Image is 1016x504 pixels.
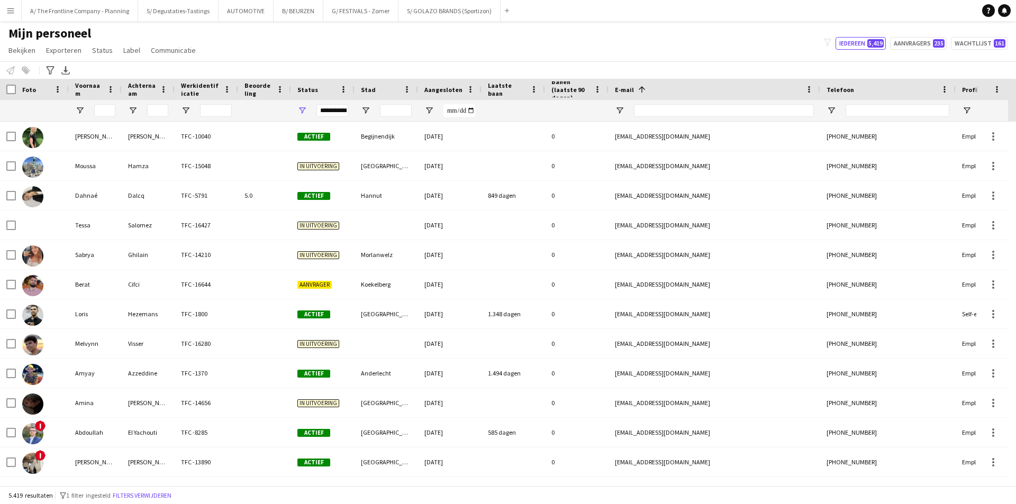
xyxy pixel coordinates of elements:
[482,359,545,388] div: 1.494 dagen
[22,1,138,21] button: A/ The Frontline Company - Planning
[75,106,85,115] button: Open Filtermenu
[482,181,545,210] div: 849 dagen
[122,418,175,447] div: El Yachouti
[175,329,238,358] div: TFC -16280
[609,270,820,299] div: [EMAIL_ADDRESS][DOMAIN_NAME]
[122,240,175,269] div: Ghilain
[175,151,238,180] div: TFC -15048
[355,418,418,447] div: [GEOGRAPHIC_DATA]
[175,270,238,299] div: TFC -16644
[962,106,972,115] button: Open Filtermenu
[545,299,609,328] div: 0
[355,240,418,269] div: Morlanwelz
[482,299,545,328] div: 1.348 dagen
[122,270,175,299] div: Cifci
[297,222,339,230] span: In uitvoering
[820,122,956,151] div: [PHONE_NUMBER]
[128,106,138,115] button: Open Filtermenu
[122,388,175,417] div: [PERSON_NAME]
[8,25,91,41] span: Mijn personeel
[69,299,122,328] div: Loris
[615,106,624,115] button: Open Filtermenu
[297,370,330,378] span: Actief
[69,359,122,388] div: Amyay
[951,37,1008,50] button: Wachtlijst161
[323,1,398,21] button: G/ FESTIVALS - Zomer
[297,459,330,466] span: Actief
[820,329,956,358] div: [PHONE_NUMBER]
[59,64,72,77] app-action-btn: Exporteer XLSX
[122,299,175,328] div: Hezemans
[69,270,122,299] div: Berat
[609,240,820,269] div: [EMAIL_ADDRESS][DOMAIN_NAME]
[820,181,956,210] div: [PHONE_NUMBER]
[836,37,886,50] button: Iedereen5,419
[609,299,820,328] div: [EMAIL_ADDRESS][DOMAIN_NAME]
[122,329,175,358] div: Visser
[609,210,820,240] div: [EMAIL_ADDRESS][DOMAIN_NAME]
[355,388,418,417] div: [GEOGRAPHIC_DATA]
[994,39,1005,48] span: 161
[418,240,482,269] div: [DATE]
[122,122,175,151] div: [PERSON_NAME]
[138,1,219,21] button: S/ Degustaties-Tastings
[35,450,46,461] span: !
[545,447,609,476] div: 0
[545,359,609,388] div: 0
[22,127,43,148] img: Sien Van Driessche
[297,281,332,289] span: Aanvrager
[69,122,122,151] div: [PERSON_NAME]
[22,305,43,326] img: Loris Hezemans
[545,240,609,269] div: 0
[609,151,820,180] div: [EMAIL_ADDRESS][DOMAIN_NAME]
[609,359,820,388] div: [EMAIL_ADDRESS][DOMAIN_NAME]
[22,157,43,178] img: Moussa Hamza
[361,86,376,94] span: Stad
[380,104,412,117] input: Stad Filter Invoer
[69,447,122,476] div: [PERSON_NAME]
[219,1,274,21] button: AUTOMOTIVE
[355,270,418,299] div: Koekelberg
[175,388,238,417] div: TFC -14656
[418,151,482,180] div: [DATE]
[609,388,820,417] div: [EMAIL_ADDRESS][DOMAIN_NAME]
[820,210,956,240] div: [PHONE_NUMBER]
[820,299,956,328] div: [PHONE_NUMBER]
[75,81,103,97] span: Voornaam
[151,45,196,55] span: Communicatie
[418,122,482,151] div: [DATE]
[418,299,482,328] div: [DATE]
[122,359,175,388] div: Azzeddine
[175,181,238,210] div: TFC -5791
[609,447,820,476] div: [EMAIL_ADDRESS][DOMAIN_NAME]
[820,359,956,388] div: [PHONE_NUMBER]
[111,490,174,501] button: Filters verwijderen
[545,329,609,358] div: 0
[418,388,482,417] div: [DATE]
[128,81,156,97] span: Achternaam
[827,106,836,115] button: Open Filtermenu
[92,45,113,55] span: Status
[545,270,609,299] div: 0
[22,364,43,385] img: Amyay Azzeddine
[820,447,956,476] div: [PHONE_NUMBER]
[297,192,330,200] span: Actief
[274,1,323,21] button: B/ BEURZEN
[355,122,418,151] div: Begijnendijk
[545,388,609,417] div: 0
[355,447,418,476] div: [GEOGRAPHIC_DATA]
[181,81,219,97] span: Werkidentificatie
[418,359,482,388] div: [DATE]
[820,418,956,447] div: [PHONE_NUMBER]
[488,81,526,97] span: Laatste baan
[545,181,609,210] div: 0
[418,270,482,299] div: [DATE]
[846,104,949,117] input: Telefoon Filter Invoer
[175,122,238,151] div: TFC -10040
[820,388,956,417] div: [PHONE_NUMBER]
[355,151,418,180] div: [GEOGRAPHIC_DATA]
[69,388,122,417] div: Amina
[69,151,122,180] div: Moussa
[634,104,814,117] input: E-mail Filter Invoer
[22,423,43,444] img: Abdoullah El Yachouti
